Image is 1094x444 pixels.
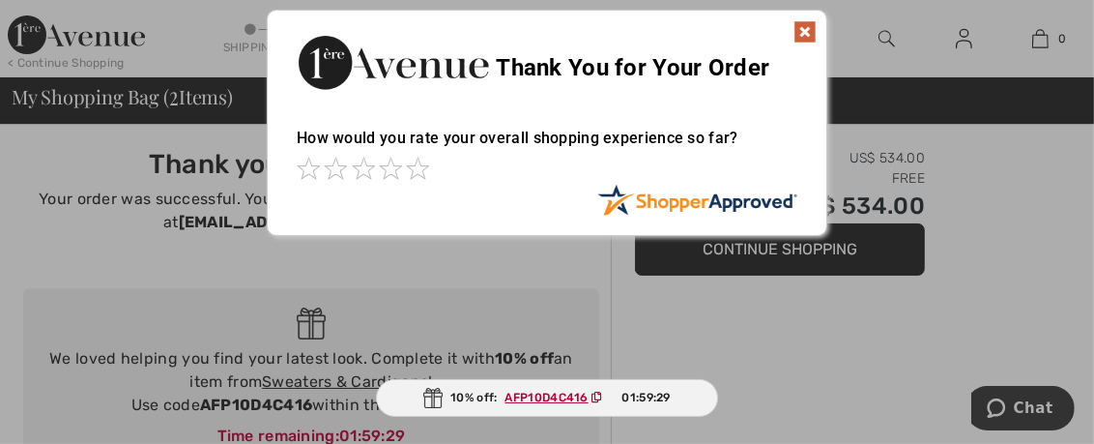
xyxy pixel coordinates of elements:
img: Thank You for Your Order [297,30,490,95]
ins: AFP10D4C416 [505,391,589,404]
span: Thank You for Your Order [496,54,769,81]
img: Gift.svg [423,388,443,408]
div: How would you rate your overall shopping experience so far? [297,109,797,184]
span: 01:59:29 [621,389,670,406]
img: x [793,20,817,44]
div: 10% off: [376,379,718,417]
span: Chat [43,14,82,31]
